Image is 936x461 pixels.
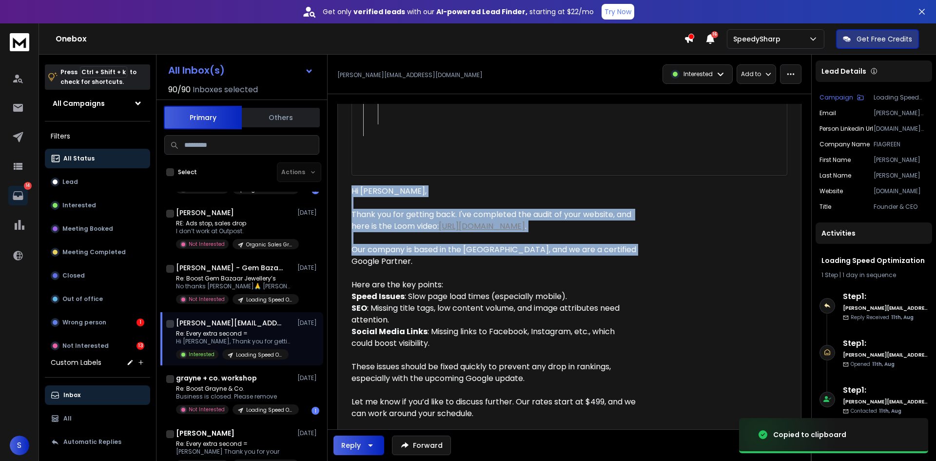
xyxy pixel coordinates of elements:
[819,94,853,101] p: Campaign
[189,296,225,303] p: Not Interested
[874,172,928,180] p: [PERSON_NAME]
[821,66,866,76] p: Lead Details
[63,391,80,399] p: Inbox
[189,241,225,248] p: Not Interested
[436,7,527,17] strong: AI-powered Lead Finder,
[176,385,293,393] p: Re: Boost Grayne & Co.
[176,428,234,438] h1: [PERSON_NAME]
[45,172,150,192] button: Lead
[62,319,106,326] p: Wrong person
[711,31,718,38] span: 16
[351,244,636,267] div: Our company is based in the [GEOGRAPHIC_DATA], and we are a certified Google Partner.
[819,156,851,164] p: First Name
[819,203,831,211] p: title
[351,185,636,197] div: Hi [PERSON_NAME],
[843,291,928,302] h6: Step 1 :
[246,241,293,248] p: Organic Sales Growth
[337,71,483,79] p: [PERSON_NAME][EMAIL_ADDRESS][DOMAIN_NAME]
[176,263,283,273] h1: [PERSON_NAME] - Gem Bazaar
[819,187,843,195] p: website
[246,296,293,303] p: Loading Speed Optimization
[176,208,234,218] h1: [PERSON_NAME]
[351,361,636,396] div: These issues should be fixed quickly to prevent any drop in rankings, especially with the upcomin...
[874,94,928,101] p: Loading Speed Optimization
[45,313,150,332] button: Wrong person1
[176,440,293,448] p: Re: Every extra second =
[45,432,150,452] button: Automatic Replies
[176,275,293,282] p: Re: Boost Gem Bazaar Jewellery’s
[176,393,293,401] p: Business is closed. Please remove
[63,438,121,446] p: Automatic Replies
[836,29,919,49] button: Get Free Credits
[819,109,836,117] p: Email
[236,351,283,359] p: Loading Speed Optimization
[816,222,932,244] div: Activities
[51,358,101,367] h3: Custom Labels
[604,7,631,17] p: Try Now
[189,351,214,358] p: Interested
[176,220,293,227] p: RE: Ads stop, sales drop
[176,448,293,456] p: [PERSON_NAME] Thank you for your
[683,70,713,78] p: Interested
[176,373,257,383] h1: grayne + co. workshop
[56,33,684,45] h1: Onebox
[874,203,928,211] p: Founder & CEO
[178,168,197,176] label: Select
[62,201,96,209] p: Interested
[45,385,150,405] button: Inbox
[62,342,109,350] p: Not Interested
[297,429,319,437] p: [DATE]
[80,66,127,78] span: Ctrl + Shift + k
[45,242,150,262] button: Meeting Completed
[136,342,144,350] div: 13
[351,302,367,314] strong: SEO
[176,338,293,345] p: Hi [PERSON_NAME], Thank you for getting
[176,282,293,290] p: No thanks [PERSON_NAME]🙏 [PERSON_NAME]
[323,7,594,17] p: Get only with our starting at $22/mo
[63,415,72,422] p: All
[312,407,319,415] div: 1
[10,436,29,455] button: S
[8,186,28,205] a: 14
[851,407,901,415] p: Contacted
[843,338,928,349] h6: Step 1 :
[45,266,150,285] button: Closed
[857,34,912,44] p: Get Free Credits
[879,407,901,415] span: 11th, Aug
[843,304,928,312] h6: [PERSON_NAME][EMAIL_ADDRESS][DOMAIN_NAME]
[821,271,926,279] div: |
[843,398,928,405] h6: [PERSON_NAME][EMAIL_ADDRESS][DOMAIN_NAME]
[851,361,895,368] p: Opened
[392,436,451,455] button: Forward
[821,256,926,265] h1: Loading Speed Optimization
[45,149,150,168] button: All Status
[297,264,319,272] p: [DATE]
[602,4,634,20] button: Try Now
[45,129,150,143] h3: Filters
[176,318,283,328] h1: [PERSON_NAME][EMAIL_ADDRESS][DOMAIN_NAME]
[297,319,319,327] p: [DATE]
[819,140,870,148] p: Company Name
[63,155,95,162] p: All Status
[351,326,636,361] div: : Missing links to Facebook, Instagram, etc., which could boost visibility.
[10,33,29,51] img: logo
[351,267,636,291] div: Here are the key points:
[351,197,636,232] div: Thank you for getting back. I've completed the audit of your website, and here is the Loom video: .
[741,70,761,78] p: Add to
[819,125,873,133] p: Person Linkedin Url
[160,60,321,80] button: All Inbox(s)
[53,99,105,108] h1: All Campaigns
[176,330,293,338] p: Re: Every extra second =
[842,271,896,279] span: 1 day in sequence
[353,7,405,17] strong: verified leads
[874,187,928,195] p: [DOMAIN_NAME]
[874,109,928,117] p: [PERSON_NAME][EMAIL_ADDRESS][DOMAIN_NAME]
[45,336,150,356] button: Not Interested13
[351,396,636,431] div: Let me know if you’d like to discuss further. Our rates start at $499, and we can work around you...
[168,84,191,96] span: 90 / 90
[136,319,144,326] div: 1
[872,361,895,368] span: 11th, Aug
[242,107,320,128] button: Others
[45,94,150,113] button: All Campaigns
[24,182,32,190] p: 14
